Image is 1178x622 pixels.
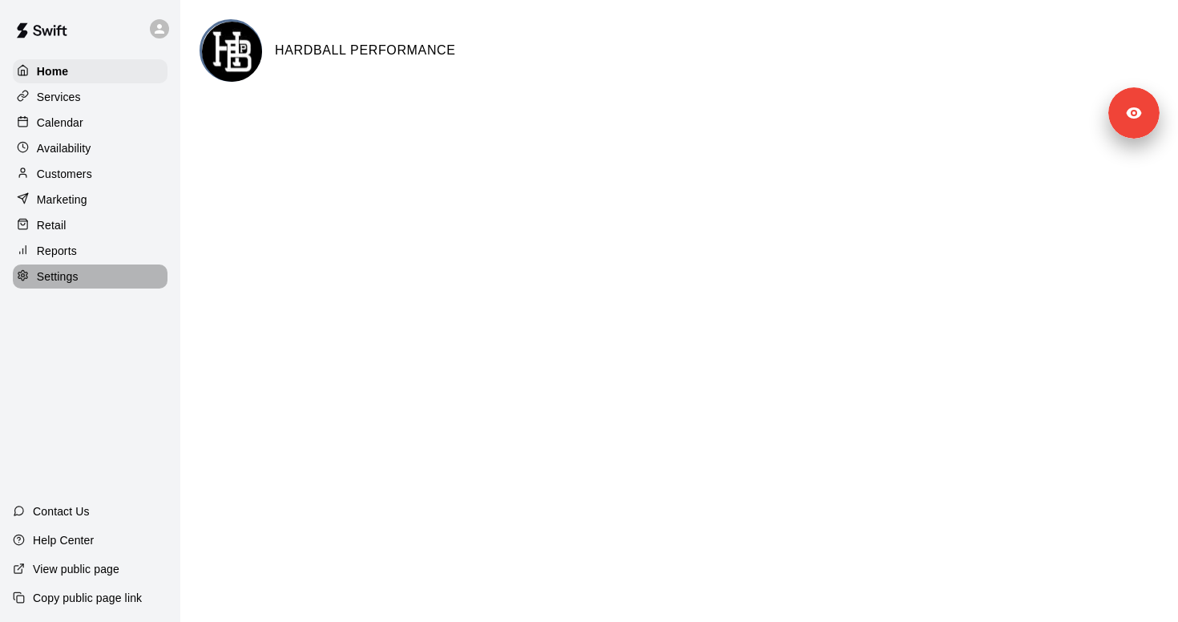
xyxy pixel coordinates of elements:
[13,136,167,160] a: Availability
[33,590,142,606] p: Copy public page link
[13,239,167,263] a: Reports
[37,140,91,156] p: Availability
[37,192,87,208] p: Marketing
[37,243,77,259] p: Reports
[37,217,67,233] p: Retail
[13,162,167,186] a: Customers
[13,111,167,135] a: Calendar
[13,85,167,109] a: Services
[33,532,94,548] p: Help Center
[13,59,167,83] a: Home
[37,63,69,79] p: Home
[37,115,83,131] p: Calendar
[37,269,79,285] p: Settings
[33,561,119,577] p: View public page
[37,166,92,182] p: Customers
[202,22,262,82] img: HARDBALL PERFORMANCE logo
[275,40,456,61] h6: HARDBALL PERFORMANCE
[13,213,167,237] a: Retail
[13,188,167,212] a: Marketing
[37,89,81,105] p: Services
[13,265,167,289] a: Settings
[33,503,90,519] p: Contact Us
